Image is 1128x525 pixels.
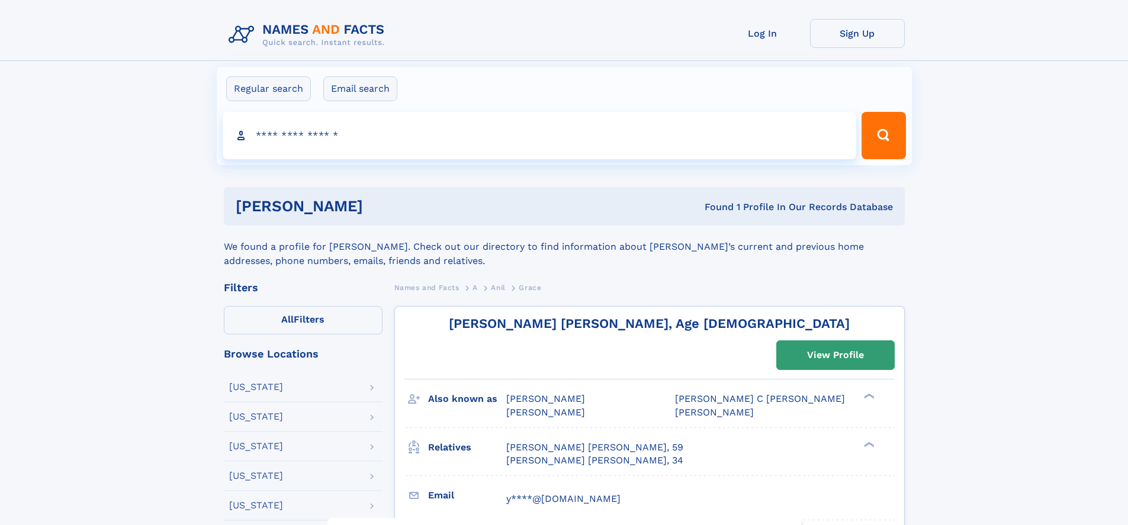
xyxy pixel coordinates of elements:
a: [PERSON_NAME] [PERSON_NAME], 34 [506,454,683,467]
span: [PERSON_NAME] [506,407,585,418]
a: [PERSON_NAME] [PERSON_NAME], 59 [506,441,683,454]
div: View Profile [807,342,864,369]
a: Names and Facts [394,280,459,295]
a: [PERSON_NAME] [PERSON_NAME], Age [DEMOGRAPHIC_DATA] [449,316,850,331]
div: [US_STATE] [229,501,283,510]
a: View Profile [777,341,894,369]
div: [US_STATE] [229,471,283,481]
a: Sign Up [810,19,905,48]
span: [PERSON_NAME] C [PERSON_NAME] [675,393,845,404]
div: [US_STATE] [229,412,283,421]
label: Filters [224,306,383,334]
h3: Email [428,485,506,505]
a: Anil [491,280,505,295]
span: [PERSON_NAME] [506,393,585,404]
div: We found a profile for [PERSON_NAME]. Check out our directory to find information about [PERSON_N... [224,226,905,268]
div: Filters [224,282,383,293]
div: Browse Locations [224,349,383,359]
h3: Also known as [428,389,506,409]
span: All [281,314,294,325]
div: [US_STATE] [229,442,283,451]
a: Log In [715,19,810,48]
h3: Relatives [428,437,506,458]
h1: [PERSON_NAME] [236,199,534,214]
span: [PERSON_NAME] [675,407,754,418]
div: [US_STATE] [229,382,283,392]
label: Regular search [226,76,311,101]
span: A [473,284,478,292]
span: Grace [519,284,541,292]
div: Found 1 Profile In Our Records Database [534,201,893,214]
label: Email search [323,76,397,101]
div: ❯ [861,440,875,448]
input: search input [223,112,857,159]
div: ❯ [861,392,875,400]
span: Anil [491,284,505,292]
a: A [473,280,478,295]
img: Logo Names and Facts [224,19,394,51]
button: Search Button [862,112,905,159]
